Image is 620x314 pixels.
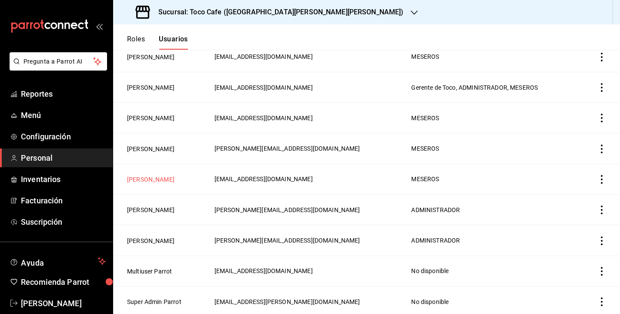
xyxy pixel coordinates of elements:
[6,63,107,72] a: Pregunta a Parrot AI
[159,35,188,50] button: Usuarios
[597,206,606,214] button: actions
[214,206,360,213] span: [PERSON_NAME][EMAIL_ADDRESS][DOMAIN_NAME]
[127,35,145,50] button: Roles
[127,83,174,92] button: [PERSON_NAME]
[411,145,439,152] span: MESEROS
[127,35,188,50] div: navigation tabs
[151,7,404,17] h3: Sucursal: Toco Cafe ([GEOGRAPHIC_DATA][PERSON_NAME][PERSON_NAME])
[411,206,460,213] span: ADMINISTRADOR
[214,145,360,152] span: [PERSON_NAME][EMAIL_ADDRESS][DOMAIN_NAME]
[597,53,606,61] button: actions
[127,145,174,153] button: [PERSON_NAME]
[597,267,606,276] button: actions
[21,109,106,121] span: Menú
[411,176,439,182] span: MESEROS
[21,216,106,228] span: Suscripción
[21,195,106,206] span: Facturación
[127,53,174,61] button: [PERSON_NAME]
[21,152,106,164] span: Personal
[23,57,94,66] span: Pregunta a Parrot AI
[127,114,174,122] button: [PERSON_NAME]
[214,267,313,274] span: [EMAIL_ADDRESS][DOMAIN_NAME]
[21,256,94,267] span: Ayuda
[21,173,106,185] span: Inventarios
[214,176,313,182] span: [EMAIL_ADDRESS][DOMAIN_NAME]
[597,297,606,306] button: actions
[127,175,174,184] button: [PERSON_NAME]
[597,145,606,153] button: actions
[96,23,103,30] button: open_drawer_menu
[597,236,606,245] button: actions
[214,84,313,91] span: [EMAIL_ADDRESS][DOMAIN_NAME]
[214,115,313,122] span: [EMAIL_ADDRESS][DOMAIN_NAME]
[411,237,460,244] span: ADMINISTRADOR
[127,297,181,306] button: Super Admin Parrot
[597,114,606,122] button: actions
[21,276,106,288] span: Recomienda Parrot
[21,88,106,100] span: Reportes
[597,175,606,184] button: actions
[411,53,439,60] span: MESEROS
[21,131,106,142] span: Configuración
[411,115,439,122] span: MESEROS
[214,237,360,244] span: [PERSON_NAME][EMAIL_ADDRESS][DOMAIN_NAME]
[127,236,174,245] button: [PERSON_NAME]
[411,84,538,91] span: Gerente de Toco, ADMINISTRADOR, MESEROS
[21,297,106,309] span: [PERSON_NAME]
[127,267,172,276] button: Multiuser Parrot
[127,206,174,214] button: [PERSON_NAME]
[406,256,580,286] td: No disponible
[597,83,606,92] button: actions
[214,53,313,60] span: [EMAIL_ADDRESS][DOMAIN_NAME]
[214,298,360,305] span: [EMAIL_ADDRESS][PERSON_NAME][DOMAIN_NAME]
[10,52,107,71] button: Pregunta a Parrot AI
